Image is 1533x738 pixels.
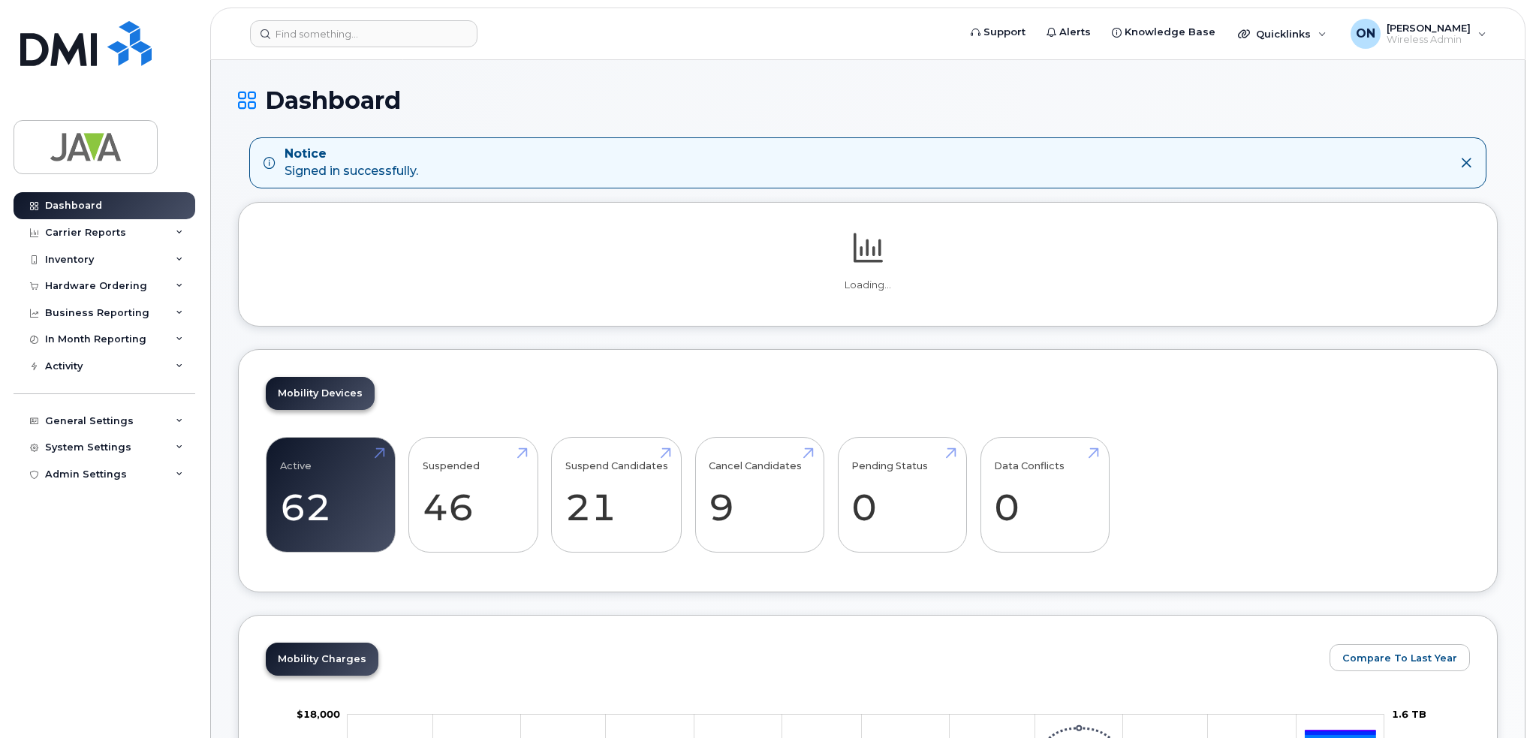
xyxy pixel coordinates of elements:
[565,445,668,544] a: Suspend Candidates 21
[851,445,953,544] a: Pending Status 0
[1330,644,1470,671] button: Compare To Last Year
[280,445,381,544] a: Active 62
[423,445,524,544] a: Suspended 46
[297,707,340,719] g: $0
[266,643,378,676] a: Mobility Charges
[238,87,1498,113] h1: Dashboard
[709,445,810,544] a: Cancel Candidates 9
[285,146,418,180] div: Signed in successfully.
[994,445,1095,544] a: Data Conflicts 0
[297,707,340,719] tspan: $18,000
[1342,651,1457,665] span: Compare To Last Year
[1392,707,1426,719] tspan: 1.6 TB
[266,377,375,410] a: Mobility Devices
[285,146,418,163] strong: Notice
[266,279,1470,292] p: Loading...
